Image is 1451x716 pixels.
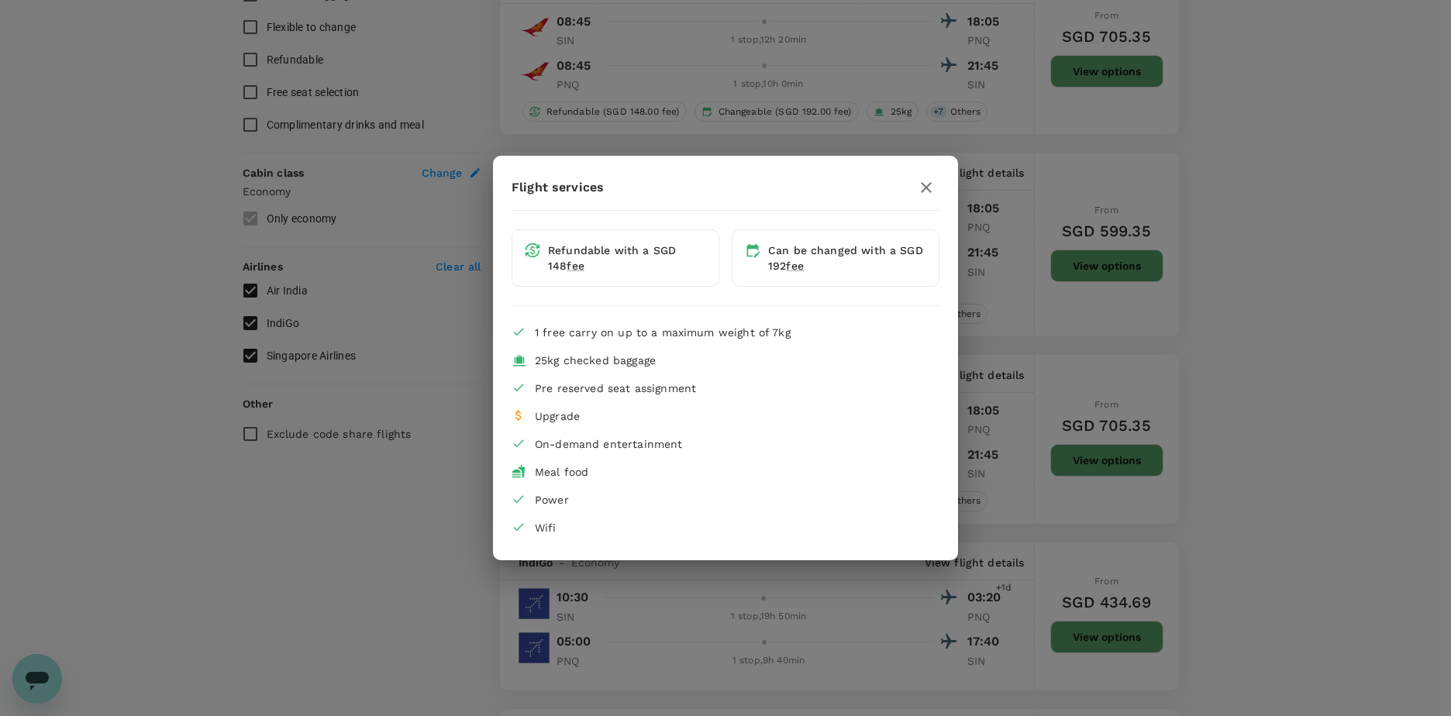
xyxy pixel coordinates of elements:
[535,382,696,394] span: Pre reserved seat assignment
[786,260,803,272] span: fee
[535,494,569,506] span: Power
[548,243,706,274] div: Refundable with a SGD 148
[535,438,682,450] span: On-demand entertainment
[535,354,656,367] span: 25kg checked baggage
[768,243,926,274] div: Can be changed with a SGD 192
[535,522,557,534] span: Wifi
[535,326,791,339] span: 1 free carry on up to a maximum weight of 7kg
[535,410,580,422] span: Upgrade
[567,260,584,272] span: fee
[535,466,588,478] span: Meal food
[512,178,604,197] p: Flight services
